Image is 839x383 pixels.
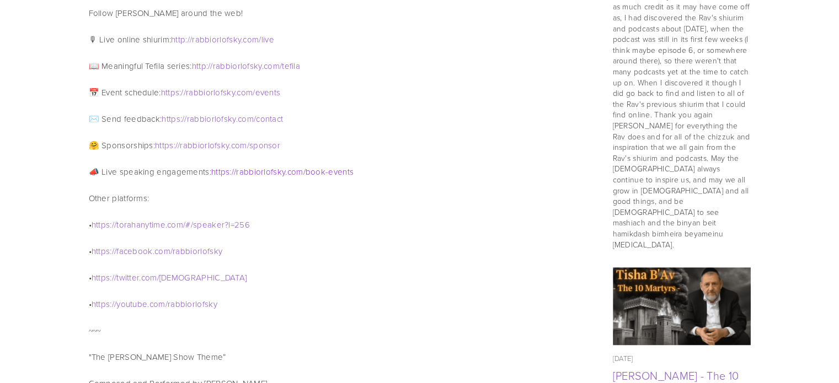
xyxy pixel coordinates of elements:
span: . [235,87,237,98]
span: contact [256,113,283,125]
span: / [157,272,159,283]
span: [DEMOGRAPHIC_DATA] [159,272,247,283]
span: com [287,166,303,177]
span: https [155,139,174,151]
span: rabbiorlofsky [187,113,236,125]
p: • [89,271,585,284]
span: / [254,113,256,125]
p: Other platforms: [89,192,585,205]
span: . [262,60,264,72]
span: / [170,245,173,257]
span: rabbiorlofsky [180,139,229,151]
span: events [255,87,280,98]
span: . [147,298,149,310]
span: . [229,139,231,151]
span: :// [110,272,116,283]
a: https://torahanytime.com/#/speaker?l=256 [92,219,250,230]
span: https [92,298,110,310]
p: 📅 Event schedule: [89,86,585,99]
a: http://rabbiorlofsky.com/tefila [192,60,300,72]
span: rabbiorlofsky [173,245,222,257]
span: :// [206,60,213,72]
a: Tisha B'av - The 10 Martyrs Ep. 291 [613,267,751,345]
span: ? [225,219,228,230]
span: live [261,34,274,45]
span: https [162,113,180,125]
span: com [167,219,183,230]
span: facebook [116,245,152,257]
span: rabbiorlofsky [168,298,217,310]
span: . [139,272,141,283]
span: com [149,298,165,310]
span: :// [110,245,116,257]
time: [DATE] [613,353,633,363]
span: http [192,60,206,72]
span: book [306,166,325,177]
span: . [241,34,243,45]
span: https [161,87,180,98]
a: https://rabbiorlofsky.com/sponsor [155,139,280,151]
span: 256 [234,219,250,230]
span: /#/ [183,219,193,230]
span: :// [174,139,180,151]
span: https [92,219,110,230]
span: sponsor [249,139,280,151]
span: com [238,113,254,125]
span: com [154,245,170,257]
span: rabbiorlofsky [186,87,235,98]
span: / [259,34,261,45]
span: :// [110,219,116,230]
span: :// [110,298,116,310]
span: rabbiorlofsky [236,166,285,177]
span: http [171,34,185,45]
p: 🎙 Live online shiurim: [89,33,585,46]
p: ~~~ [89,324,585,337]
span: / [303,166,305,177]
span: rabbiorlofsky [213,60,262,72]
span: torahanytime [116,219,165,230]
a: https://rabbiorlofsky.com/book-events [211,166,354,177]
span: https [211,166,230,177]
a: http://rabbiorlofsky.com/live [171,34,274,45]
span: / [247,139,249,151]
span: speaker [193,219,225,230]
span: twitter [116,272,139,283]
p: 📖 Meaningful Tefila series: [89,60,585,73]
span: https [92,245,110,257]
span: :// [179,87,186,98]
span: . [165,219,167,230]
img: Tisha B'av - The 10 Martyrs Ep. 291 [613,260,751,352]
a: https://youtube.com/rabbiorlofsky [92,298,217,310]
span: :// [180,113,187,125]
p: 🤗 Sponsorships: [89,139,585,152]
p: "The [PERSON_NAME] Show Theme” [89,350,585,364]
span: com [141,272,157,283]
p: ✉️ Send feedback: [89,112,585,126]
span: / [253,87,255,98]
span: com [237,87,253,98]
span: com [243,34,259,45]
p: • [89,298,585,311]
span: com [231,139,247,151]
span: youtube [116,298,147,310]
span: rabbiorlofsky [192,34,241,45]
a: https://twitter.com/[DEMOGRAPHIC_DATA] [92,272,247,283]
span: = [231,219,234,230]
p: • [89,218,585,231]
span: https [92,272,110,283]
span: l [228,219,230,230]
span: - [325,166,328,177]
a: https://rabbiorlofsky.com/contact [162,113,283,125]
span: . [236,113,238,125]
span: :// [185,34,192,45]
span: . [285,166,287,177]
span: tefila [282,60,300,72]
span: events [328,166,354,177]
span: com [264,60,280,72]
a: https://rabbiorlofsky.com/events [161,87,281,98]
p: Follow [PERSON_NAME] around the web! [89,7,585,20]
p: 📣 Live speaking engagements: [89,165,585,179]
span: / [165,298,168,310]
p: • [89,245,585,258]
span: :// [229,166,236,177]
